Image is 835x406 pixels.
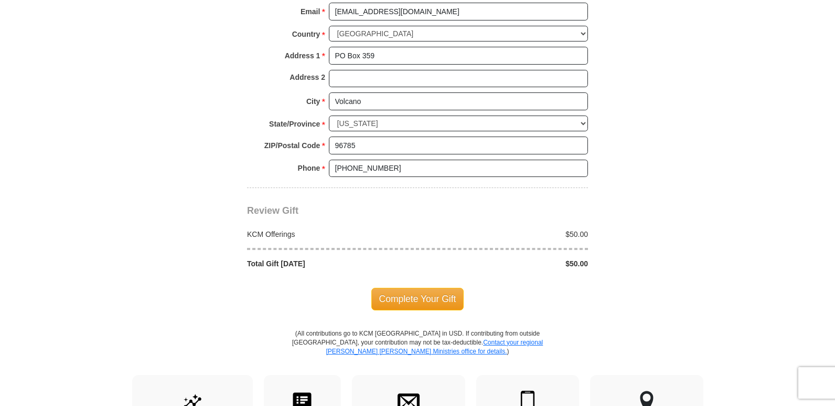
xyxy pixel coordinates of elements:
[371,288,464,310] span: Complete Your Gift
[242,258,418,269] div: Total Gift [DATE]
[247,205,298,216] span: Review Gift
[264,138,320,153] strong: ZIP/Postal Code
[292,329,543,375] p: (All contributions go to KCM [GEOGRAPHIC_DATA] in USD. If contributing from outside [GEOGRAPHIC_D...
[417,258,594,269] div: $50.00
[269,117,320,131] strong: State/Province
[326,339,543,355] a: Contact your regional [PERSON_NAME] [PERSON_NAME] Ministries office for details.
[417,229,594,240] div: $50.00
[301,4,320,19] strong: Email
[285,48,320,63] strong: Address 1
[306,94,320,109] strong: City
[292,27,320,41] strong: Country
[290,70,325,85] strong: Address 2
[242,229,418,240] div: KCM Offerings
[298,161,320,175] strong: Phone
